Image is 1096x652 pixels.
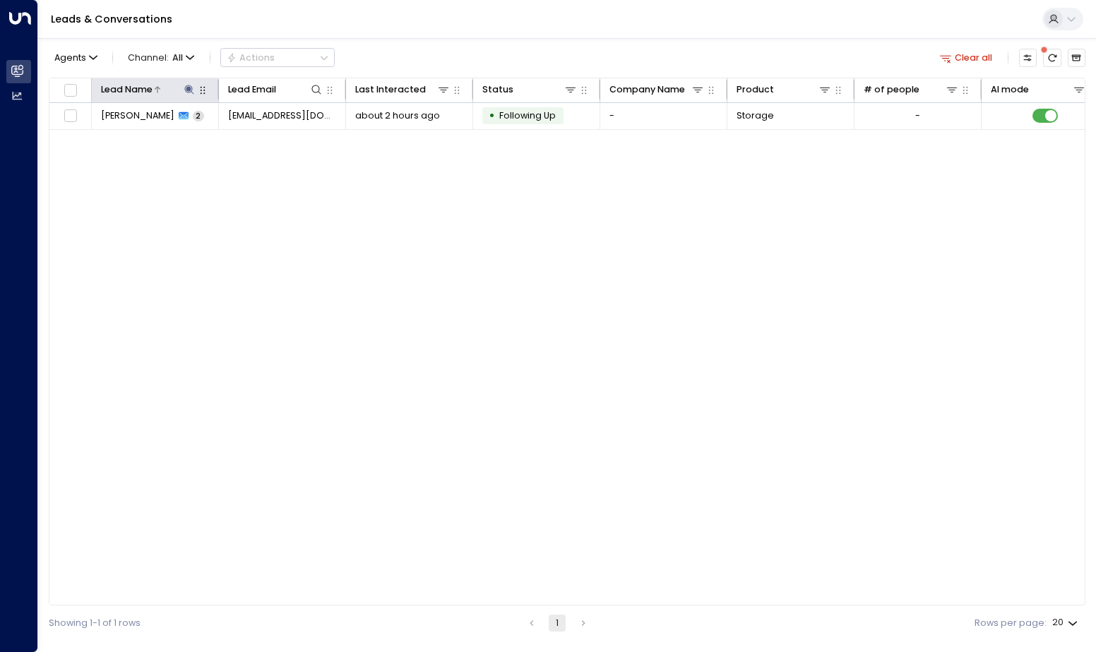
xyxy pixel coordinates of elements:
[975,617,1047,630] label: Rows per page:
[1019,49,1037,66] button: Customize
[193,111,204,121] span: 2
[864,82,960,97] div: # of people
[609,82,685,97] div: Company Name
[101,82,197,97] div: Lead Name
[1052,613,1080,632] div: 20
[499,109,556,121] span: Following Up
[123,49,199,66] span: Channel:
[355,82,426,97] div: Last Interacted
[737,82,774,97] div: Product
[549,615,566,632] button: page 1
[915,109,920,122] div: -
[228,109,337,122] span: jaylhunt@gmail.com
[101,109,174,122] span: Jason Hunt
[482,82,578,97] div: Status
[220,48,335,67] div: Button group with a nested menu
[355,82,451,97] div: Last Interacted
[101,82,153,97] div: Lead Name
[51,12,172,26] a: Leads & Conversations
[600,103,727,129] td: -
[227,52,275,64] div: Actions
[609,82,705,97] div: Company Name
[49,49,102,66] button: Agents
[172,53,183,63] span: All
[220,48,335,67] button: Actions
[1043,49,1061,66] span: There are new threads available. Refresh the grid to view the latest updates.
[355,109,440,122] span: about 2 hours ago
[991,82,1087,97] div: AI mode
[228,82,324,97] div: Lead Email
[1068,49,1085,66] button: Archived Leads
[991,82,1029,97] div: AI mode
[737,109,774,122] span: Storage
[62,82,78,98] span: Toggle select all
[864,82,919,97] div: # of people
[489,105,495,127] div: •
[523,615,593,632] nav: pagination navigation
[54,54,86,63] span: Agents
[737,82,833,97] div: Product
[482,82,513,97] div: Status
[123,49,199,66] button: Channel:All
[935,49,998,66] button: Clear all
[49,617,141,630] div: Showing 1-1 of 1 rows
[62,108,78,124] span: Toggle select row
[228,82,276,97] div: Lead Email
